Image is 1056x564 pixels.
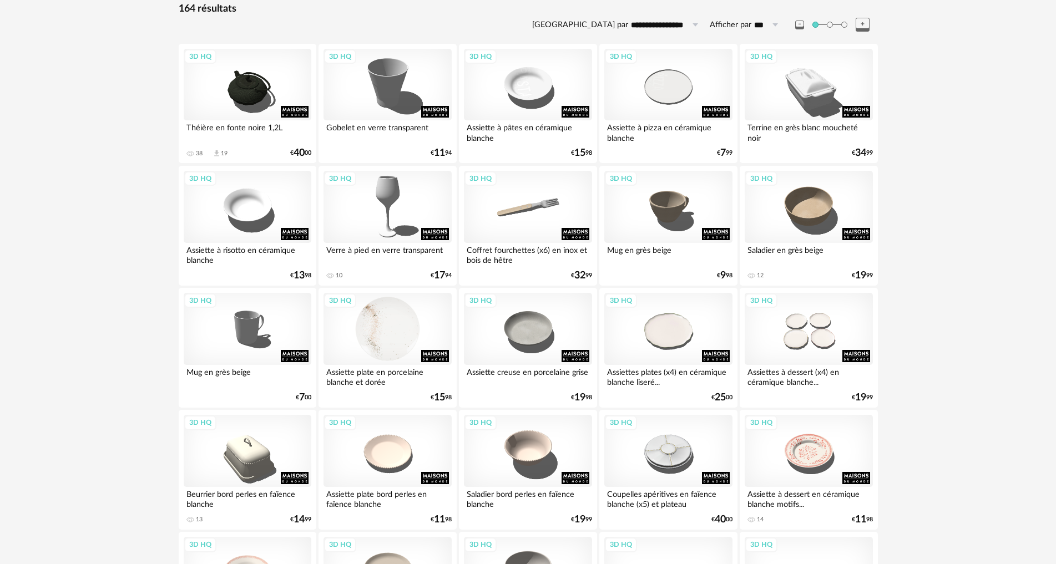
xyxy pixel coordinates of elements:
span: 34 [855,149,866,157]
div: Coffret fourchettes (x6) en inox et bois de hêtre [464,243,592,265]
span: 9 [720,272,726,280]
div: € 98 [571,394,592,402]
span: 11 [434,516,445,524]
div: € 00 [711,394,732,402]
span: 13 [294,272,305,280]
div: € 98 [852,516,873,524]
div: € 98 [717,272,732,280]
span: 40 [294,149,305,157]
div: 164 résultats [179,3,878,16]
div: € 94 [431,272,452,280]
div: 3D HQ [605,171,637,186]
span: 15 [574,149,585,157]
div: Assiette à pizza en céramique blanche [604,120,732,143]
a: 3D HQ Assiettes plates (x4) en céramique blanche liseré... €2500 [599,288,737,408]
div: 3D HQ [184,49,216,64]
a: 3D HQ Coupelles apéritives en faïence blanche (x5) et plateau €4000 [599,410,737,530]
span: Download icon [213,149,221,157]
span: 25 [715,394,726,402]
div: 3D HQ [745,415,777,430]
span: 40 [715,516,726,524]
a: 3D HQ Saladier bord perles en faïence blanche €1999 [459,410,597,530]
div: 3D HQ [184,171,216,186]
div: 3D HQ [605,293,637,308]
div: Assiette plate bord perles en faïence blanche [324,487,451,509]
span: 17 [434,272,445,280]
div: € 00 [290,149,311,157]
div: 3D HQ [745,537,777,552]
div: 3D HQ [605,49,637,64]
span: 19 [855,272,866,280]
span: 19 [855,394,866,402]
div: 3D HQ [745,171,777,186]
div: € 94 [431,149,452,157]
span: 15 [434,394,445,402]
div: 13 [196,516,203,524]
label: Afficher par [710,20,751,31]
div: Coupelles apéritives en faïence blanche (x5) et plateau [604,487,732,509]
div: 3D HQ [745,293,777,308]
div: 19 [221,150,228,157]
a: 3D HQ Verre à pied en verre transparent 10 €1794 [319,166,456,286]
div: 3D HQ [745,49,777,64]
div: 3D HQ [184,293,216,308]
a: 3D HQ Saladier en grès beige 12 €1999 [740,166,877,286]
div: 3D HQ [464,415,497,430]
a: 3D HQ Beurrier bord perles en faïence blanche 13 €1499 [179,410,316,530]
div: € 99 [852,272,873,280]
div: 3D HQ [464,537,497,552]
a: 3D HQ Coffret fourchettes (x6) en inox et bois de hêtre €3299 [459,166,597,286]
div: Mug en grès beige [604,243,732,265]
div: Beurrier bord perles en faïence blanche [184,487,311,509]
div: Assiette à risotto en céramique blanche [184,243,311,265]
div: € 99 [571,272,592,280]
a: 3D HQ Assiette à pizza en céramique blanche €799 [599,44,737,164]
div: Assiette creuse en porcelaine grise [464,365,592,387]
a: 3D HQ Mug en grès beige €998 [599,166,737,286]
div: 3D HQ [464,293,497,308]
span: 14 [294,516,305,524]
a: 3D HQ Assiettes à dessert (x4) en céramique blanche... €1999 [740,288,877,408]
div: 3D HQ [324,537,356,552]
div: € 98 [290,272,311,280]
div: € 99 [571,516,592,524]
label: [GEOGRAPHIC_DATA] par [532,20,628,31]
div: 3D HQ [324,293,356,308]
div: 3D HQ [605,537,637,552]
div: € 00 [296,394,311,402]
span: 19 [574,516,585,524]
div: € 99 [290,516,311,524]
div: Assiettes plates (x4) en céramique blanche liseré... [604,365,732,387]
a: 3D HQ Théière en fonte noire 1,2L 38 Download icon 19 €4000 [179,44,316,164]
div: 14 [757,516,764,524]
div: Gobelet en verre transparent [324,120,451,143]
a: 3D HQ Assiette à risotto en céramique blanche €1398 [179,166,316,286]
a: 3D HQ Gobelet en verre transparent €1194 [319,44,456,164]
div: 3D HQ [184,415,216,430]
span: 7 [720,149,726,157]
div: Assiette plate en porcelaine blanche et dorée [324,365,451,387]
div: 10 [336,272,342,280]
div: Théière en fonte noire 1,2L [184,120,311,143]
span: 11 [855,516,866,524]
div: 3D HQ [324,171,356,186]
div: 38 [196,150,203,157]
span: 19 [574,394,585,402]
div: Mug en grès beige [184,365,311,387]
a: 3D HQ Mug en grès beige €700 [179,288,316,408]
div: Assiettes à dessert (x4) en céramique blanche... [745,365,872,387]
div: 12 [757,272,764,280]
span: 32 [574,272,585,280]
a: 3D HQ Terrine en grès blanc moucheté noir €3499 [740,44,877,164]
div: Saladier bord perles en faïence blanche [464,487,592,509]
a: 3D HQ Assiette creuse en porcelaine grise €1998 [459,288,597,408]
span: 7 [299,394,305,402]
div: 3D HQ [324,415,356,430]
div: 3D HQ [464,49,497,64]
div: 3D HQ [324,49,356,64]
div: € 98 [431,516,452,524]
div: € 98 [571,149,592,157]
div: Saladier en grès beige [745,243,872,265]
div: 3D HQ [605,415,637,430]
div: € 00 [711,516,732,524]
